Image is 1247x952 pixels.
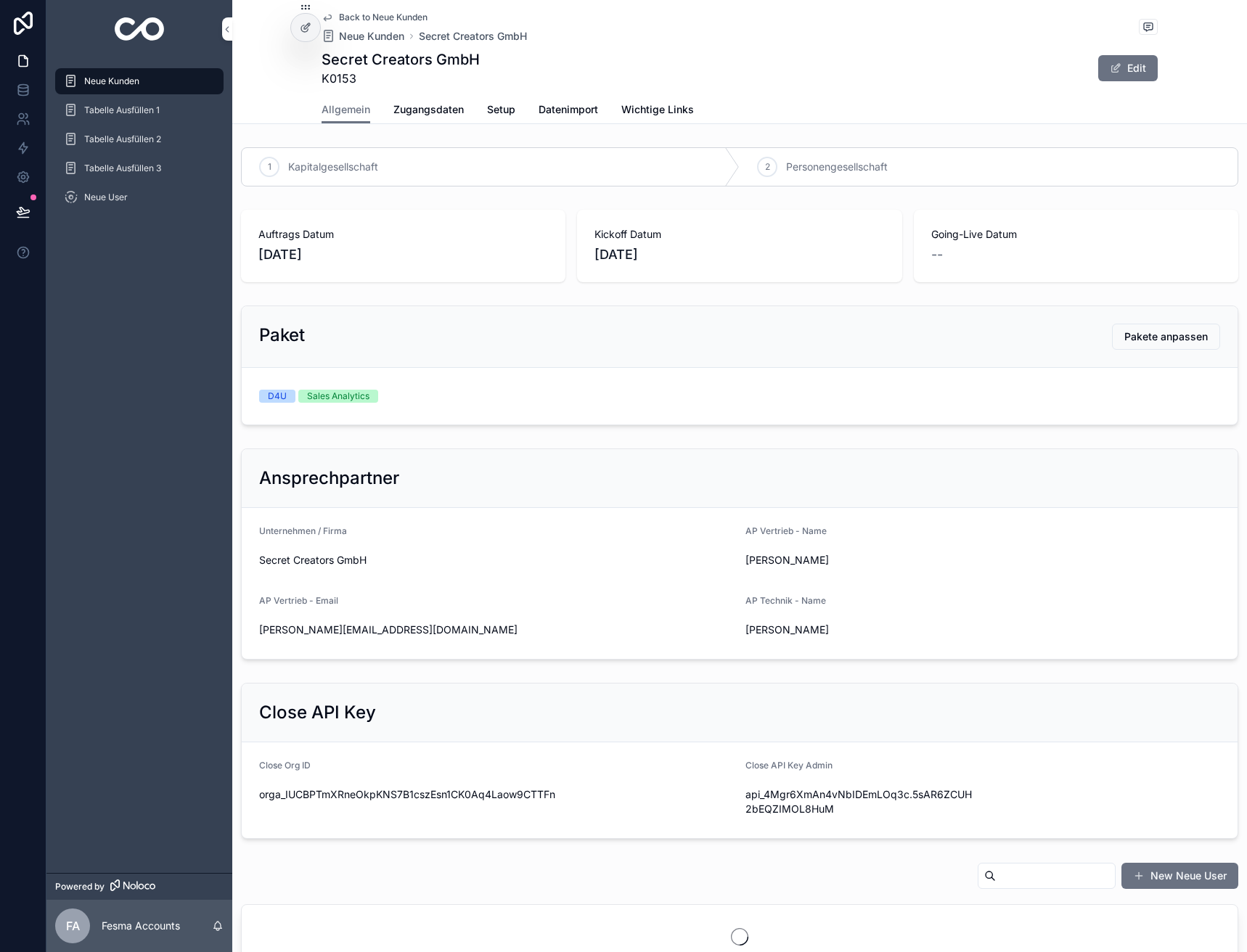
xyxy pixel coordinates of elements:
[55,126,224,152] a: Tabelle Ausfüllen 2
[1098,55,1158,81] button: Edit
[393,97,464,126] a: Zugangsdaten
[487,102,515,117] span: Setup
[259,467,399,490] h2: Ansprechpartner
[322,12,428,23] a: Back to Neue Kunden
[259,324,305,347] h2: Paket
[745,623,977,637] span: [PERSON_NAME]
[322,102,370,117] span: Allgemein
[258,245,548,265] span: [DATE]
[745,595,826,606] span: AP Technik - Name
[259,701,376,724] h2: Close API Key
[931,227,1221,242] span: Going-Live Datum
[307,390,369,403] div: Sales Analytics
[594,245,884,265] span: [DATE]
[259,787,734,802] span: orga_IUCBPTmXRneOkpKNS7B1cszEsn1CK0Aq4Laow9CTTFn
[393,102,464,117] span: Zugangsdaten
[322,29,404,44] a: Neue Kunden
[268,390,287,403] div: D4U
[84,192,128,203] span: Neue User
[268,161,271,173] span: 1
[46,873,232,900] a: Powered by
[46,58,232,229] div: scrollable content
[621,102,694,117] span: Wichtige Links
[259,595,338,606] span: AP Vertrieb - Email
[539,102,598,117] span: Datenimport
[322,97,370,124] a: Allgemein
[1121,863,1238,889] button: New Neue User
[84,163,161,174] span: Tabelle Ausfüllen 3
[745,525,827,536] span: AP Vertrieb - Name
[594,227,884,242] span: Kickoff Datum
[745,553,977,567] span: [PERSON_NAME]
[84,104,160,116] span: Tabelle Ausfüllen 1
[931,245,943,265] span: --
[322,49,480,70] h1: Secret Creators GmbH
[339,12,428,23] span: Back to Neue Kunden
[84,134,161,145] span: Tabelle Ausfüllen 2
[259,760,311,771] span: Close Org ID
[487,97,515,126] a: Setup
[66,917,80,935] span: FA
[539,97,598,126] a: Datenimport
[288,160,378,174] span: Kapitalgesellschaft
[786,160,888,174] span: Personengesellschaft
[55,68,224,94] a: Neue Kunden
[322,70,480,87] span: K0153
[1124,329,1208,344] span: Pakete anpassen
[419,29,527,44] a: Secret Creators GmbH
[745,760,833,771] span: Close API Key Admin
[621,97,694,126] a: Wichtige Links
[259,623,734,637] span: [PERSON_NAME][EMAIL_ADDRESS][DOMAIN_NAME]
[258,227,548,242] span: Auftrags Datum
[259,553,734,567] span: Secret Creators GmbH
[55,97,224,123] a: Tabelle Ausfüllen 1
[55,184,224,210] a: Neue User
[55,155,224,181] a: Tabelle Ausfüllen 3
[745,787,977,816] span: api_4Mgr6XmAn4vNbIDEmLOq3c.5sAR6ZCUH2bEQZIMOL8HuM
[765,161,770,173] span: 2
[339,29,404,44] span: Neue Kunden
[115,17,165,41] img: App logo
[1112,324,1220,350] button: Pakete anpassen
[102,919,180,933] p: Fesma Accounts
[84,75,139,87] span: Neue Kunden
[259,525,347,536] span: Unternehmen / Firma
[55,881,105,892] span: Powered by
